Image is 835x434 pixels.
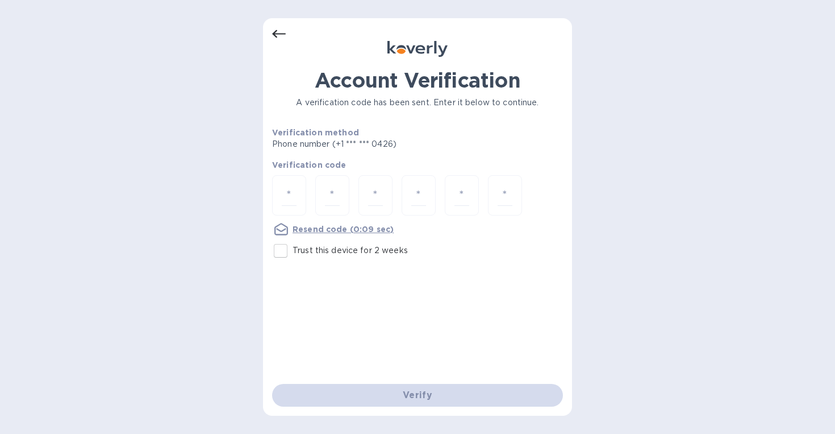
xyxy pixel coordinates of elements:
b: Verification method [272,128,359,137]
p: Trust this device for 2 weeks [293,245,408,257]
u: Resend code (0:09 sec) [293,225,394,234]
h1: Account Verification [272,68,563,92]
p: Phone number (+1 *** *** 0426) [272,138,483,150]
p: Verification code [272,159,563,171]
p: A verification code has been sent. Enter it below to continue. [272,97,563,109]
